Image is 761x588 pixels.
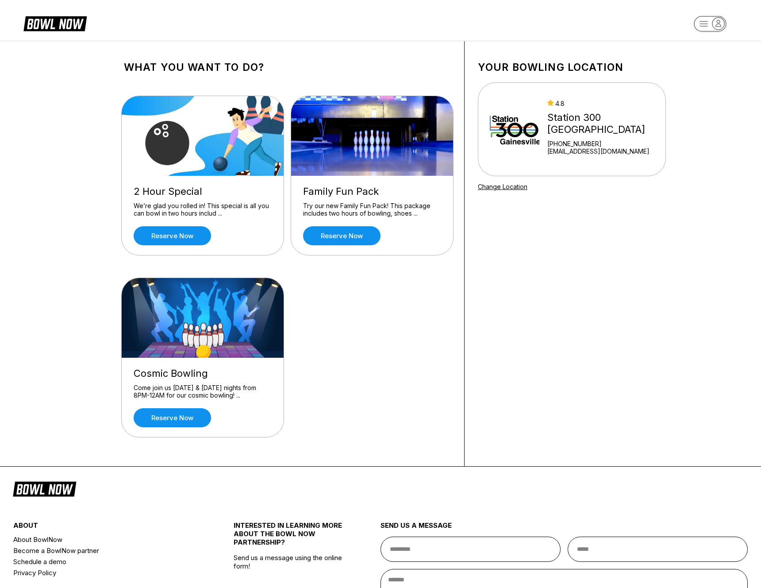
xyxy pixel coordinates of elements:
[547,112,662,135] div: Station 300 [GEOGRAPHIC_DATA]
[13,521,197,534] div: about
[134,202,272,217] div: We’re glad you rolled in! This special is all you can bowl in two hours includ ...
[134,384,272,399] div: Come join us [DATE] & [DATE] nights from 8PM-12AM for our cosmic bowling! ...
[490,96,539,162] img: Station 300 Gainesville
[380,521,748,537] div: send us a message
[13,545,197,556] a: Become a BowlNow partner
[547,140,662,147] div: [PHONE_NUMBER]
[13,567,197,578] a: Privacy Policy
[13,556,197,567] a: Schedule a demo
[478,183,527,190] a: Change Location
[547,100,662,107] div: 4.8
[134,367,272,379] div: Cosmic Bowling
[478,61,666,73] h1: Your bowling location
[134,186,272,197] div: 2 Hour Special
[291,96,454,176] img: Family Fun Pack
[234,521,344,553] div: INTERESTED IN LEARNING MORE ABOUT THE BOWL NOW PARTNERSHIP?
[303,202,441,217] div: Try our new Family Fun Pack! This package includes two hours of bowling, shoes ...
[13,534,197,545] a: About BowlNow
[124,61,451,73] h1: What you want to do?
[122,96,284,176] img: 2 Hour Special
[134,408,211,427] a: Reserve now
[303,186,441,197] div: Family Fun Pack
[547,147,662,155] a: [EMAIL_ADDRESS][DOMAIN_NAME]
[134,226,211,245] a: Reserve now
[303,226,380,245] a: Reserve now
[122,278,284,358] img: Cosmic Bowling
